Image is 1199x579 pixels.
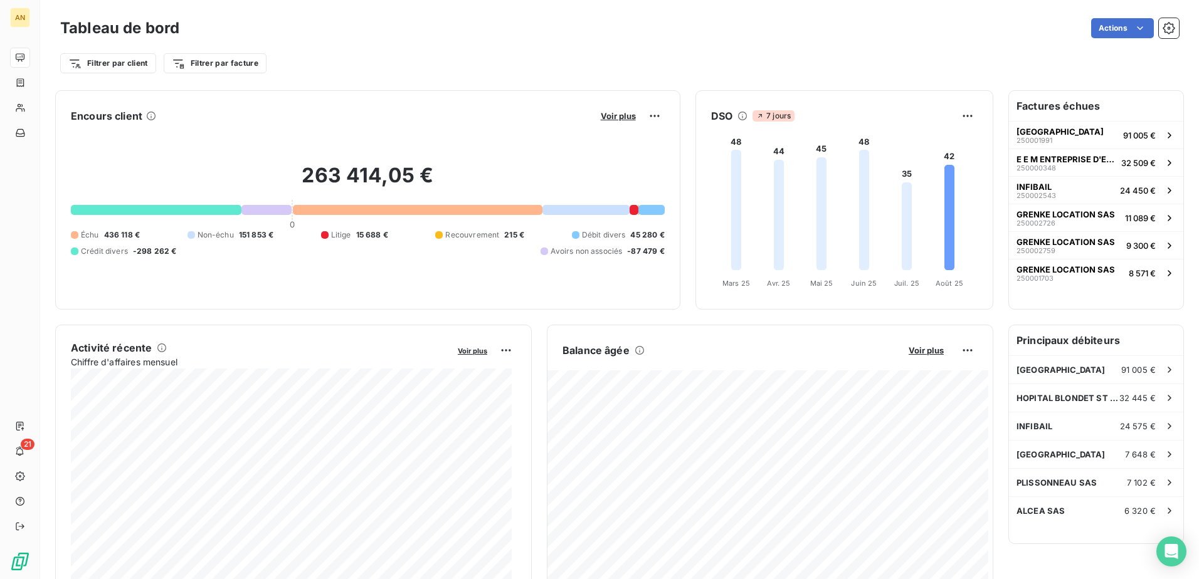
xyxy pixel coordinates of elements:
[1017,393,1119,403] span: HOPITAL BLONDET ST JOSEPH
[1017,192,1056,199] span: 250002543
[1120,185,1156,196] span: 24 450 €
[767,279,790,288] tspan: Avr. 25
[1017,506,1065,516] span: ALCEA SAS
[551,246,622,257] span: Avoirs non associés
[1125,213,1156,223] span: 11 089 €
[1017,164,1056,172] span: 250000348
[810,279,833,288] tspan: Mai 25
[1126,241,1156,251] span: 9 300 €
[1129,268,1156,278] span: 8 571 €
[627,246,664,257] span: -87 479 €
[1121,365,1156,375] span: 91 005 €
[10,8,30,28] div: AN
[711,108,732,123] h6: DSO
[21,439,34,450] span: 21
[164,53,267,73] button: Filtrer par facture
[1017,137,1052,144] span: 250001991
[1091,18,1154,38] button: Actions
[1120,421,1156,431] span: 24 575 €
[1017,477,1097,488] span: PLISSONNEAU SAS
[597,110,640,122] button: Voir plus
[722,279,750,288] tspan: Mars 25
[356,229,388,241] span: 15 688 €
[1017,449,1106,459] span: [GEOGRAPHIC_DATA]
[1017,247,1055,254] span: 250002759
[1125,449,1156,459] span: 7 648 €
[1017,274,1054,282] span: 250001703
[905,345,948,356] button: Voir plus
[936,279,963,288] tspan: Août 25
[10,551,30,571] img: Logo LeanPay
[1017,127,1104,137] span: [GEOGRAPHIC_DATA]
[894,279,919,288] tspan: Juil. 25
[1009,325,1183,355] h6: Principaux débiteurs
[81,229,99,241] span: Échu
[1119,393,1156,403] span: 32 445 €
[104,229,140,241] span: 436 118 €
[1017,365,1106,375] span: [GEOGRAPHIC_DATA]
[753,110,795,122] span: 7 jours
[290,219,295,229] span: 0
[198,229,234,241] span: Non-échu
[582,229,626,241] span: Débit divers
[601,111,636,121] span: Voir plus
[1009,91,1183,121] h6: Factures échues
[1127,477,1156,488] span: 7 102 €
[60,53,156,73] button: Filtrer par client
[331,229,351,241] span: Litige
[1017,237,1115,247] span: GRENKE LOCATION SAS
[239,229,273,241] span: 151 853 €
[81,246,128,257] span: Crédit divers
[1017,264,1115,274] span: GRENKE LOCATION SAS
[1121,158,1156,168] span: 32 509 €
[71,355,449,368] span: Chiffre d'affaires mensuel
[1009,176,1183,204] button: INFIBAIL25000254324 450 €
[1017,182,1052,192] span: INFIBAIL
[1009,231,1183,259] button: GRENKE LOCATION SAS2500027599 300 €
[1156,536,1186,566] div: Open Intercom Messenger
[60,17,179,39] h3: Tableau de bord
[630,229,664,241] span: 45 280 €
[71,163,665,201] h2: 263 414,05 €
[563,343,630,358] h6: Balance âgée
[1017,421,1052,431] span: INFIBAIL
[458,347,487,355] span: Voir plus
[71,340,152,355] h6: Activité récente
[1017,154,1116,164] span: E E M ENTREPRISE D'ELECTRICITE
[445,229,499,241] span: Recouvrement
[851,279,877,288] tspan: Juin 25
[71,108,142,123] h6: Encours client
[133,246,177,257] span: -298 262 €
[1124,506,1156,516] span: 6 320 €
[1123,130,1156,140] span: 91 005 €
[1009,204,1183,231] button: GRENKE LOCATION SAS25000272611 089 €
[504,229,524,241] span: 215 €
[1009,149,1183,176] button: E E M ENTREPRISE D'ELECTRICITE25000034832 509 €
[1017,219,1055,227] span: 250002726
[1017,209,1115,219] span: GRENKE LOCATION SAS
[1009,121,1183,149] button: [GEOGRAPHIC_DATA]25000199191 005 €
[454,345,491,356] button: Voir plus
[909,345,944,355] span: Voir plus
[1009,259,1183,286] button: GRENKE LOCATION SAS2500017038 571 €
